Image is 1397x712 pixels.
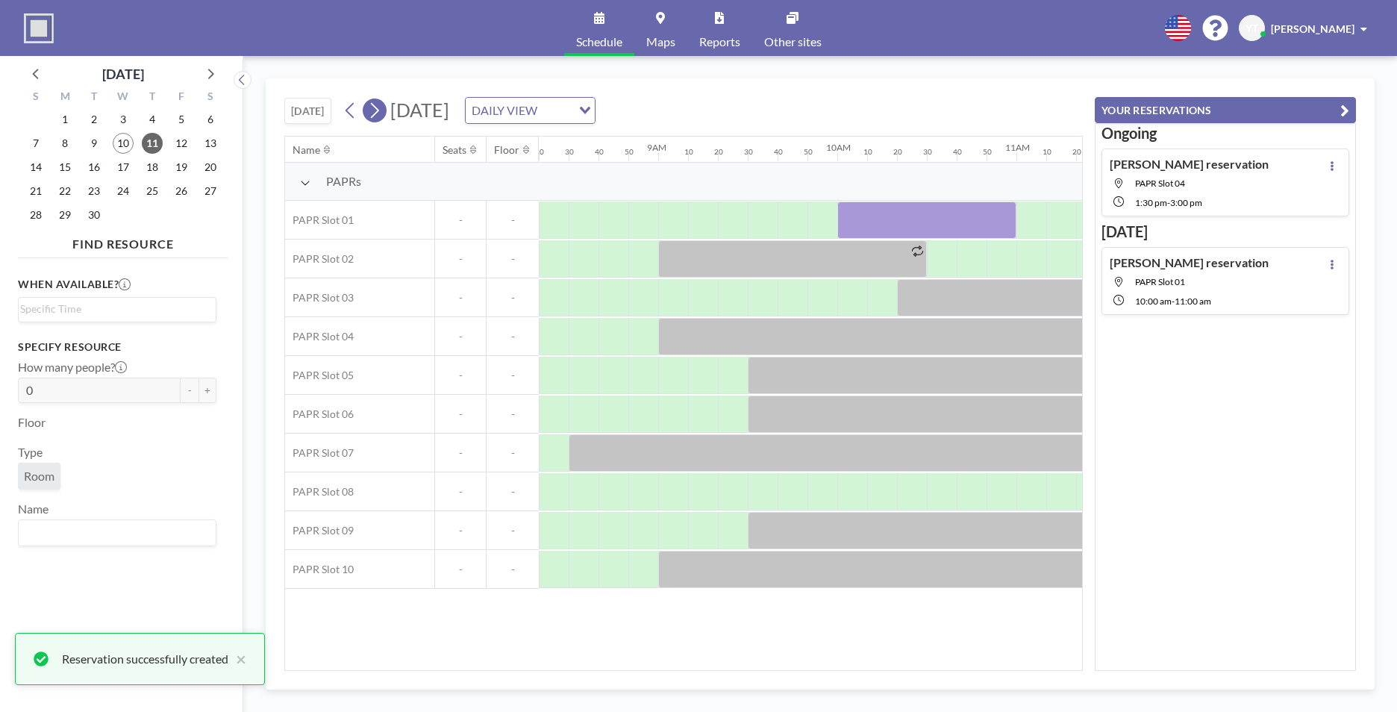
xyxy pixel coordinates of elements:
[293,143,320,157] div: Name
[18,445,43,460] label: Type
[487,524,539,537] span: -
[487,369,539,382] span: -
[983,147,992,157] div: 50
[18,360,127,375] label: How many people?
[893,147,902,157] div: 20
[19,520,216,546] div: Search for option
[142,157,163,178] span: Thursday, September 18, 2025
[142,181,163,202] span: Thursday, September 25, 2025
[25,157,46,178] span: Sunday, September 14, 2025
[595,147,604,157] div: 40
[435,213,486,227] span: -
[54,181,75,202] span: Monday, September 22, 2025
[166,88,196,107] div: F
[487,213,539,227] span: -
[774,147,783,157] div: 40
[1072,147,1081,157] div: 20
[646,36,675,48] span: Maps
[20,523,207,543] input: Search for option
[137,88,166,107] div: T
[487,563,539,576] span: -
[285,524,354,537] span: PAPR Slot 09
[19,298,216,320] div: Search for option
[647,142,666,153] div: 9AM
[285,213,354,227] span: PAPR Slot 01
[18,231,228,252] h4: FIND RESOURCE
[142,133,163,154] span: Thursday, September 11, 2025
[487,252,539,266] span: -
[54,204,75,225] span: Monday, September 29, 2025
[51,88,80,107] div: M
[804,147,813,157] div: 50
[487,446,539,460] span: -
[285,407,354,421] span: PAPR Slot 06
[84,109,104,130] span: Tuesday, September 2, 2025
[625,147,634,157] div: 50
[54,133,75,154] span: Monday, September 8, 2025
[22,88,51,107] div: S
[487,485,539,499] span: -
[200,109,221,130] span: Saturday, September 6, 2025
[435,291,486,305] span: -
[171,157,192,178] span: Friday, September 19, 2025
[24,469,54,484] span: Room
[285,563,354,576] span: PAPR Slot 10
[20,301,207,317] input: Search for option
[435,369,486,382] span: -
[285,446,354,460] span: PAPR Slot 07
[435,485,486,499] span: -
[80,88,109,107] div: T
[953,147,962,157] div: 40
[113,181,134,202] span: Wednesday, September 24, 2025
[113,133,134,154] span: Wednesday, September 10, 2025
[18,415,46,430] label: Floor
[542,101,570,120] input: Search for option
[200,181,221,202] span: Saturday, September 27, 2025
[18,340,216,354] h3: Specify resource
[576,36,622,48] span: Schedule
[25,181,46,202] span: Sunday, September 21, 2025
[284,98,331,124] button: [DATE]
[435,446,486,460] span: -
[1101,124,1349,143] h3: Ongoing
[1135,197,1167,208] span: 1:30 PM
[1172,296,1175,307] span: -
[196,88,225,107] div: S
[84,181,104,202] span: Tuesday, September 23, 2025
[285,485,354,499] span: PAPR Slot 08
[764,36,822,48] span: Other sites
[487,330,539,343] span: -
[487,291,539,305] span: -
[1170,197,1202,208] span: 3:00 PM
[435,407,486,421] span: -
[109,88,138,107] div: W
[25,133,46,154] span: Sunday, September 7, 2025
[443,143,466,157] div: Seats
[435,252,486,266] span: -
[171,109,192,130] span: Friday, September 5, 2025
[435,524,486,537] span: -
[863,147,872,157] div: 10
[684,147,693,157] div: 10
[24,13,54,43] img: organization-logo
[25,204,46,225] span: Sunday, September 28, 2025
[142,109,163,130] span: Thursday, September 4, 2025
[54,157,75,178] span: Monday, September 15, 2025
[1005,142,1030,153] div: 11AM
[1110,255,1269,270] h4: [PERSON_NAME] reservation
[1175,296,1211,307] span: 11:00 AM
[1271,22,1354,35] span: [PERSON_NAME]
[84,204,104,225] span: Tuesday, September 30, 2025
[102,63,144,84] div: [DATE]
[62,650,228,668] div: Reservation successfully created
[54,109,75,130] span: Monday, September 1, 2025
[1135,296,1172,307] span: 10:00 AM
[699,36,740,48] span: Reports
[469,101,540,120] span: DAILY VIEW
[435,563,486,576] span: -
[285,291,354,305] span: PAPR Slot 03
[714,147,723,157] div: 20
[466,98,595,123] div: Search for option
[181,378,199,403] button: -
[923,147,932,157] div: 30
